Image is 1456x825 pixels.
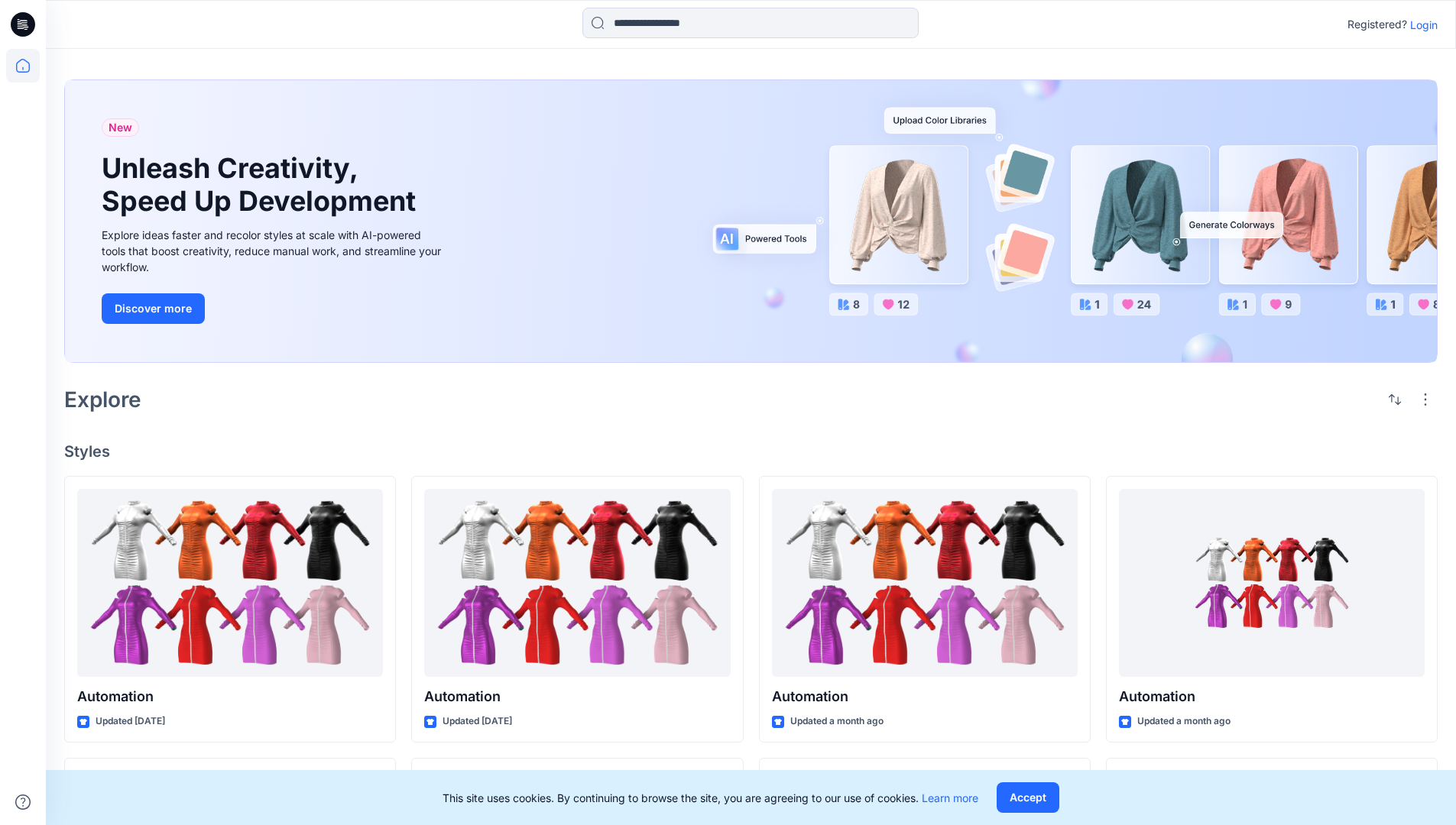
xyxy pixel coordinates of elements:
div: Explore ideas faster and recolor styles at scale with AI-powered tools that boost creativity, red... [102,227,446,275]
p: Automation [77,686,383,707]
a: Learn more [922,791,978,804]
p: Updated a month ago [790,713,884,730]
h2: Explore [64,387,141,412]
a: Discover more [102,293,446,324]
a: Automation [1119,489,1425,678]
p: This site uses cookies. By continuing to browse the site, you are agreeing to our use of cookies. [443,790,978,806]
h4: Styles [64,442,1438,461]
button: Discover more [102,293,205,324]
button: Accept [997,782,1059,813]
h1: Unleash Creativity, Speed Up Development [102,152,423,218]
p: Updated a month ago [1137,713,1231,730]
p: Updated [DATE] [443,713,512,730]
a: Automation [77,489,383,678]
p: Automation [1119,686,1425,707]
p: Registered? [1347,15,1407,34]
p: Updated [DATE] [96,713,165,730]
p: Automation [772,686,1078,707]
p: Login [1410,17,1438,33]
span: New [109,118,132,137]
a: Automation [424,489,730,678]
a: Automation [772,489,1078,678]
p: Automation [424,686,730,707]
